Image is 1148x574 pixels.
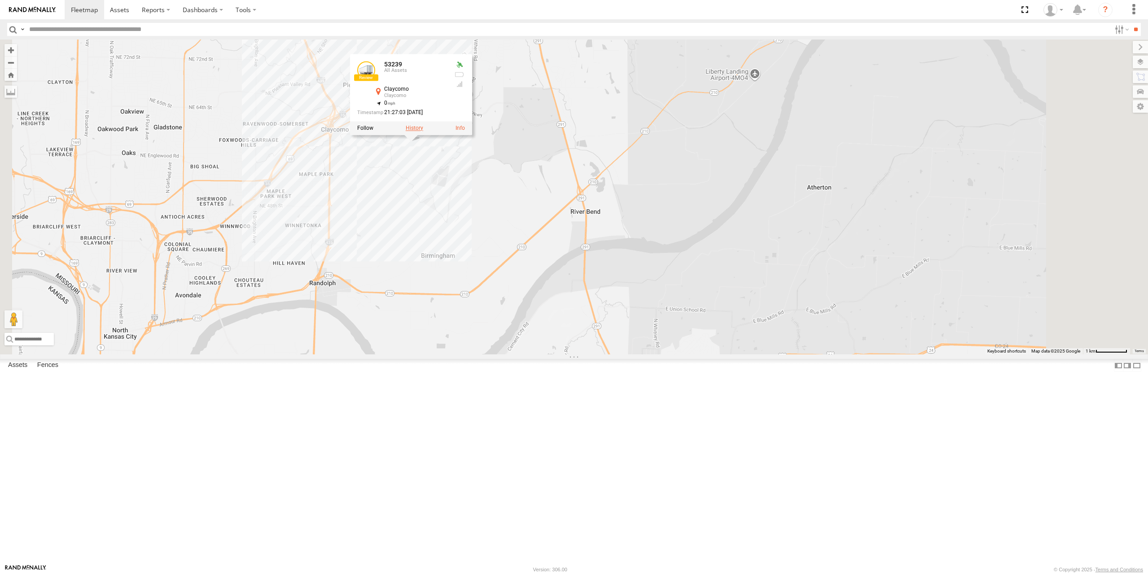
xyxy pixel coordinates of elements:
[406,125,423,131] label: View Asset History
[4,359,32,372] label: Assets
[1083,348,1130,354] button: Map Scale: 1 km per 67 pixels
[357,125,373,131] label: Realtime tracking of Asset
[4,310,22,328] button: Drag Pegman onto the map to open Street View
[1111,23,1130,36] label: Search Filter Options
[454,61,465,68] div: Valid GPS Fix
[33,359,63,372] label: Fences
[1135,349,1144,353] a: Terms (opens in new tab)
[1031,349,1080,353] span: Map data ©2025 Google
[987,348,1026,354] button: Keyboard shortcuts
[1095,567,1143,572] a: Terms and Conditions
[384,93,447,98] div: Claycomo
[19,23,26,36] label: Search Query
[357,110,447,115] div: Date/time of location update
[4,44,17,56] button: Zoom in
[1132,359,1141,372] label: Hide Summary Table
[384,100,395,106] span: 0
[4,56,17,69] button: Zoom out
[4,69,17,81] button: Zoom Home
[5,565,46,574] a: Visit our Website
[357,61,375,79] a: View Asset Details
[1133,100,1148,113] label: Map Settings
[4,85,17,98] label: Measure
[454,80,465,88] div: Last Event GSM Signal Strength
[384,86,447,92] div: Claycomo
[1054,567,1143,572] div: © Copyright 2025 -
[533,567,567,572] div: Version: 306.00
[1040,3,1066,17] div: Miky Transport
[1098,3,1113,17] i: ?
[1086,349,1095,353] span: 1 km
[454,71,465,78] div: No battery health information received from this device.
[9,7,56,13] img: rand-logo.svg
[1114,359,1123,372] label: Dock Summary Table to the Left
[1123,359,1132,372] label: Dock Summary Table to the Right
[456,125,465,131] a: View Asset Details
[384,68,447,73] div: All Assets
[384,61,402,68] a: 53239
